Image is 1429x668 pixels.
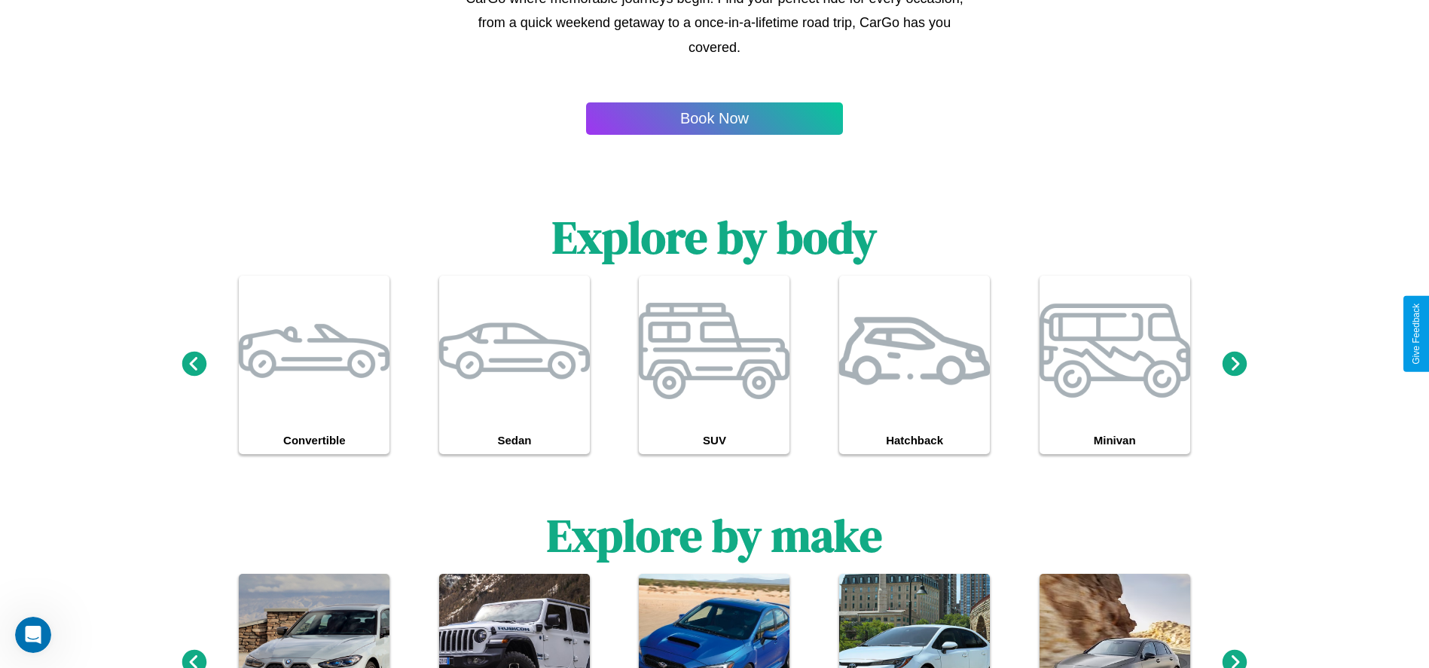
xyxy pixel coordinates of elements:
div: Give Feedback [1411,303,1421,365]
button: Book Now [586,102,843,135]
iframe: Intercom live chat [15,617,51,653]
h4: Minivan [1040,426,1190,454]
h4: SUV [639,426,789,454]
h4: Hatchback [839,426,990,454]
h4: Sedan [439,426,590,454]
h4: Convertible [239,426,389,454]
h1: Explore by body [552,206,877,268]
h1: Explore by make [547,505,882,566]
